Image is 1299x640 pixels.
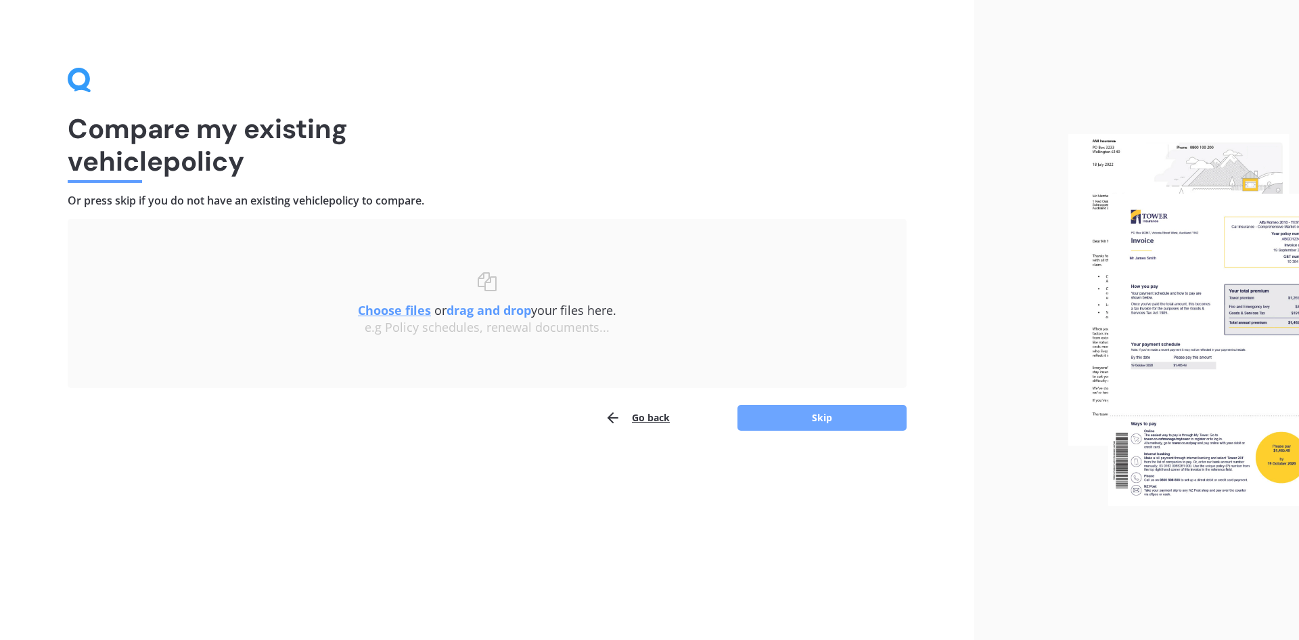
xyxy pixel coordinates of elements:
div: e.g Policy schedules, renewal documents... [95,320,880,335]
img: files.webp [1068,134,1299,507]
b: drag and drop [447,302,531,318]
h4: Or press skip if you do not have an existing vehicle policy to compare. [68,194,907,208]
span: or your files here. [358,302,616,318]
button: Go back [605,404,670,431]
h1: Compare my existing vehicle policy [68,112,907,177]
u: Choose files [358,302,431,318]
button: Skip [737,405,907,431]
